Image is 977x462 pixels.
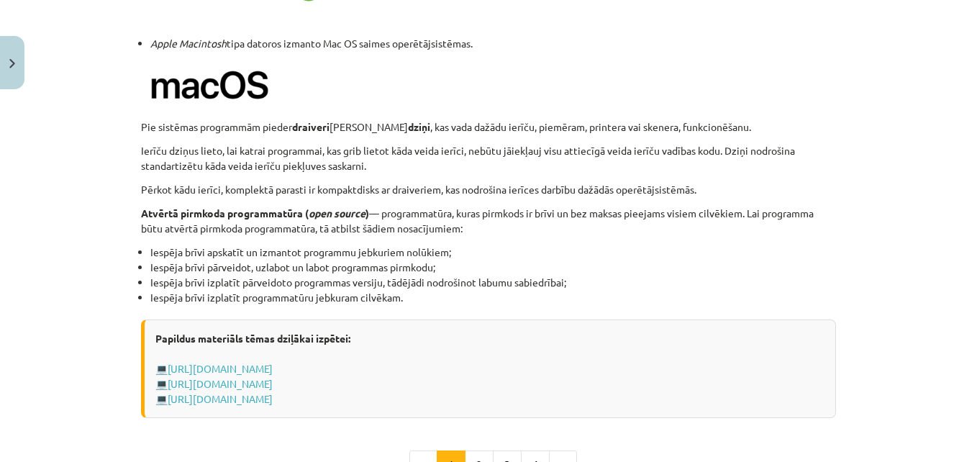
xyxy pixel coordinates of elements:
[141,182,836,197] p: Pērkot kādu ierīci, komplektā parasti ir kompaktdisks ar draiveriem, kas nodrošina ierīces darbīb...
[168,377,273,390] a: [URL][DOMAIN_NAME]
[155,332,350,345] strong: Papildus materiāls tēmas dziļākai izpētei:
[309,207,365,219] em: open source
[150,37,227,50] em: Apple Macintosh
[150,290,836,305] li: Iespēja brīvi izplatīt programmatūru jebkuram cilvēkam.
[150,260,836,275] li: Iespēja brīvi pārveidot, uzlabot un labot programmas pirmkodu;
[150,245,836,260] li: Iespēja brīvi apskatīt un izmantot programmu jebkuriem nolūkiem;
[168,392,273,405] a: [URL][DOMAIN_NAME]
[168,362,273,375] a: [URL][DOMAIN_NAME]
[141,206,836,236] p: — programmatūra, kuras pirmkods ir brīvi un bez maksas pieejams visiem cilvēkiem. Lai programma b...
[150,36,836,51] li: tipa datoros izmanto Mac OS saimes operētājsistēmas.
[150,275,836,290] li: Iespēja brīvi izplatīt pārveidoto programmas versiju, tādējādi nodrošinot labumu sabiedrībai;
[141,320,836,418] div: 💻 💻 💻
[141,207,369,219] strong: Atvērtā pirmkoda programmatūra ( )
[141,119,836,135] p: Pie sistēmas programmām pieder [PERSON_NAME] , kas vada dažādu ierīču, piemēram, printera vai ske...
[9,59,15,68] img: icon-close-lesson-0947bae3869378f0d4975bcd49f059093ad1ed9edebbc8119c70593378902aed.svg
[141,143,836,173] p: Ierīču dziņus lieto, lai katrai programmai, kas grib lietot kāda veida ierīci, nebūtu jāiekļauj v...
[292,120,330,133] strong: draiveri
[408,120,430,133] strong: dziņi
